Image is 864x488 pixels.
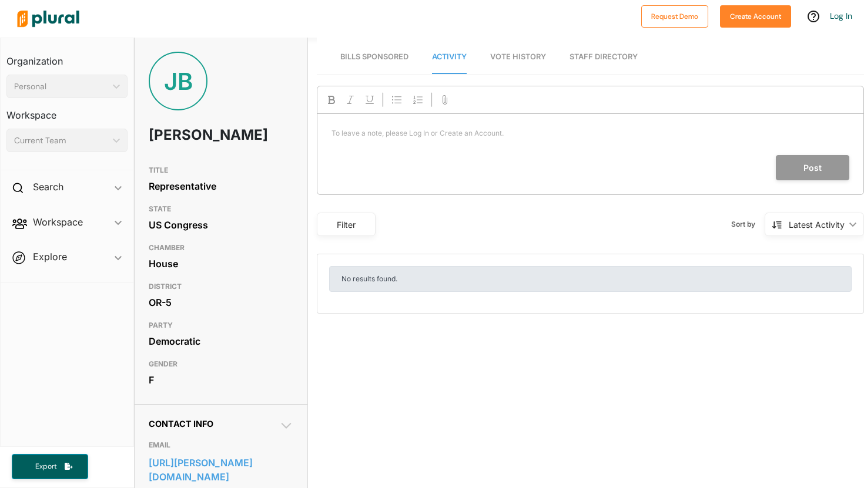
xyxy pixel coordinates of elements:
[731,219,765,230] span: Sort by
[149,202,293,216] h3: STATE
[149,332,293,350] div: Democratic
[720,5,791,28] button: Create Account
[27,462,65,472] span: Export
[14,134,108,147] div: Current Team
[570,41,638,74] a: Staff Directory
[149,216,293,234] div: US Congress
[149,177,293,195] div: Representative
[149,280,293,294] h3: DISTRICT
[149,163,293,177] h3: TITLE
[149,419,213,429] span: Contact Info
[432,52,467,61] span: Activity
[432,41,467,74] a: Activity
[830,11,852,21] a: Log In
[33,180,63,193] h2: Search
[149,454,293,486] a: [URL][PERSON_NAME][DOMAIN_NAME]
[14,80,108,93] div: Personal
[340,41,408,74] a: Bills Sponsored
[776,155,849,180] button: Post
[6,44,128,70] h3: Organization
[720,9,791,22] a: Create Account
[6,98,128,124] h3: Workspace
[340,52,408,61] span: Bills Sponsored
[149,438,293,452] h3: EMAIL
[789,218,845,231] div: Latest Activity
[149,117,235,153] h1: [PERSON_NAME]
[641,5,708,28] button: Request Demo
[490,52,546,61] span: Vote History
[641,9,708,22] a: Request Demo
[149,255,293,272] div: House
[324,218,368,231] div: Filter
[149,241,293,255] h3: CHAMBER
[149,357,293,371] h3: GENDER
[149,52,207,110] div: JB
[329,266,852,292] div: No results found.
[149,294,293,311] div: OR-5
[490,41,546,74] a: Vote History
[12,454,88,479] button: Export
[149,318,293,332] h3: PARTY
[149,371,293,389] div: F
